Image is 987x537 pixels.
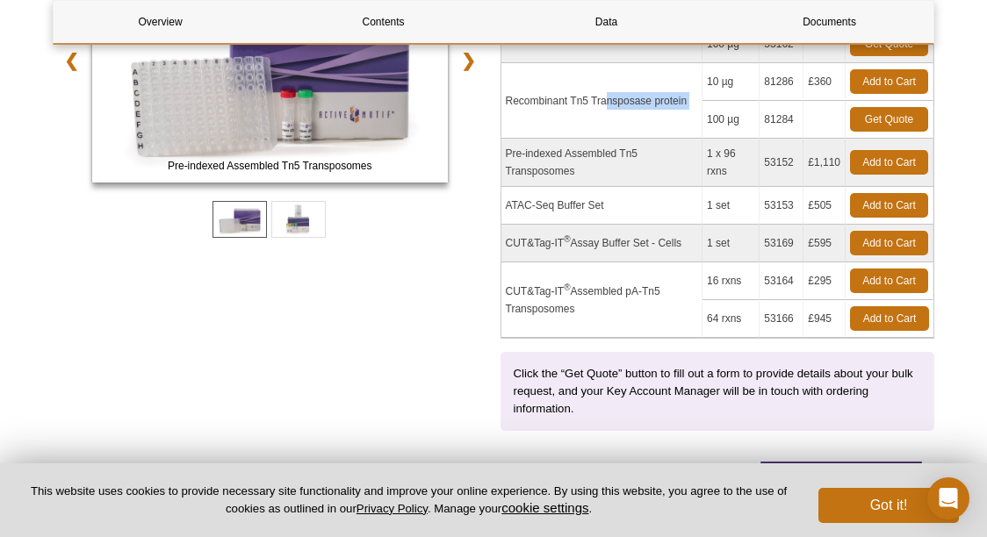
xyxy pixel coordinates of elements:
td: 10 µg [702,63,760,101]
td: £295 [803,262,846,300]
div: Open Intercom Messenger [927,477,969,519]
p: This website uses cookies to provide necessary site functionality and improve your online experie... [28,483,789,517]
td: 53169 [760,225,803,262]
a: Add to Cart [850,150,928,175]
a: Add to Cart [850,69,928,94]
a: Data [500,1,713,43]
a: Add to Cart [850,193,928,218]
td: 1 set [702,225,760,262]
button: cookie settings [501,500,588,515]
a: Overview [54,1,267,43]
a: Add to Cart [850,268,928,293]
td: 81284 [760,101,803,139]
td: £1,110 [803,139,846,187]
td: £595 [803,225,846,262]
p: The recombinant Tn5 and pA-Tn5 enzymes are useful for many applications, including , , Tagmentati... [53,462,747,497]
td: 81286 [760,63,803,101]
td: CUT&Tag-IT Assay Buffer Set - Cells [501,225,702,262]
td: 53166 [760,300,803,338]
td: 16 rxns [702,262,760,300]
a: ❮ [53,40,90,81]
td: £505 [803,187,846,225]
td: 1 set [702,187,760,225]
sup: ® [564,234,570,244]
a: Get Quote [850,107,928,132]
a: Add to Cart [850,231,928,255]
td: 53152 [760,139,803,187]
a: Contents [277,1,490,43]
sup: ® [564,283,570,292]
a: Privacy Policy [357,502,428,515]
td: 64 rxns [702,300,760,338]
td: £945 [803,300,846,338]
td: 53153 [760,187,803,225]
td: 53164 [760,262,803,300]
td: ATAC-Seq Buffer Set [501,187,702,225]
a: Add to Cart [850,306,929,331]
td: £360 [803,63,846,101]
td: CUT&Tag-IT Assembled pA-Tn5 Transposomes [501,262,702,338]
button: Got it! [818,488,959,523]
td: Pre-indexed Assembled Tn5 Transposomes [501,139,702,187]
p: Click the “Get Quote” button to fill out a form to provide details about your bulk request, and y... [514,365,922,418]
a: Documents [723,1,936,43]
a: ❯ [450,40,487,81]
td: 1 x 96 rxns [702,139,760,187]
td: 100 µg [702,101,760,139]
span: Pre-indexed Assembled Tn5 Transposomes [96,157,443,175]
td: Recombinant Tn5 Transposase protein [501,63,702,139]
